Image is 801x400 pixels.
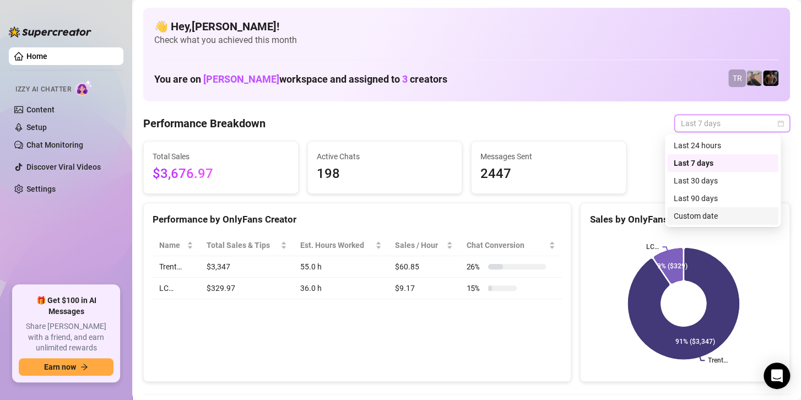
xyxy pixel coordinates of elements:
[317,150,453,163] span: Active Chats
[26,52,47,61] a: Home
[777,120,784,127] span: calendar
[388,256,460,278] td: $60.85
[26,140,83,149] a: Chat Monitoring
[674,210,772,222] div: Custom date
[153,235,200,256] th: Name
[203,73,279,85] span: [PERSON_NAME]
[294,256,388,278] td: 55.0 h
[708,356,728,364] text: Trent…
[466,282,484,294] span: 15 %
[674,192,772,204] div: Last 90 days
[459,235,562,256] th: Chat Conversion
[681,115,783,132] span: Last 7 days
[19,321,113,354] span: Share [PERSON_NAME] with a friend, and earn unlimited rewards
[589,212,781,227] div: Sales by OnlyFans Creator
[200,235,294,256] th: Total Sales & Tips
[667,154,778,172] div: Last 7 days
[153,278,200,299] td: LC…
[154,73,447,85] h1: You are on workspace and assigned to creators
[466,239,546,251] span: Chat Conversion
[153,256,200,278] td: Trent…
[480,164,617,185] span: 2447
[388,278,460,299] td: $9.17
[667,190,778,207] div: Last 90 days
[480,150,617,163] span: Messages Sent
[763,71,778,86] img: Trent
[153,212,562,227] div: Performance by OnlyFans Creator
[15,84,71,95] span: Izzy AI Chatter
[647,243,659,251] text: LC…
[764,363,790,389] div: Open Intercom Messenger
[153,164,289,185] span: $3,676.97
[667,172,778,190] div: Last 30 days
[466,261,484,273] span: 26 %
[26,105,55,114] a: Content
[26,185,56,193] a: Settings
[300,239,373,251] div: Est. Hours Worked
[674,175,772,187] div: Last 30 days
[143,116,266,131] h4: Performance Breakdown
[395,239,445,251] span: Sales / Hour
[159,239,185,251] span: Name
[200,256,294,278] td: $3,347
[733,72,742,84] span: TR
[317,164,453,185] span: 198
[674,157,772,169] div: Last 7 days
[402,73,408,85] span: 3
[153,150,289,163] span: Total Sales
[294,278,388,299] td: 36.0 h
[154,34,779,46] span: Check what you achieved this month
[200,278,294,299] td: $329.97
[674,139,772,152] div: Last 24 hours
[154,19,779,34] h4: 👋 Hey, [PERSON_NAME] !
[388,235,460,256] th: Sales / Hour
[19,358,113,376] button: Earn nowarrow-right
[80,363,88,371] span: arrow-right
[75,80,93,96] img: AI Chatter
[26,123,47,132] a: Setup
[26,163,101,171] a: Discover Viral Videos
[9,26,91,37] img: logo-BBDzfeDw.svg
[667,137,778,154] div: Last 24 hours
[19,295,113,317] span: 🎁 Get $100 in AI Messages
[207,239,278,251] span: Total Sales & Tips
[44,363,76,371] span: Earn now
[746,71,762,86] img: LC
[667,207,778,225] div: Custom date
